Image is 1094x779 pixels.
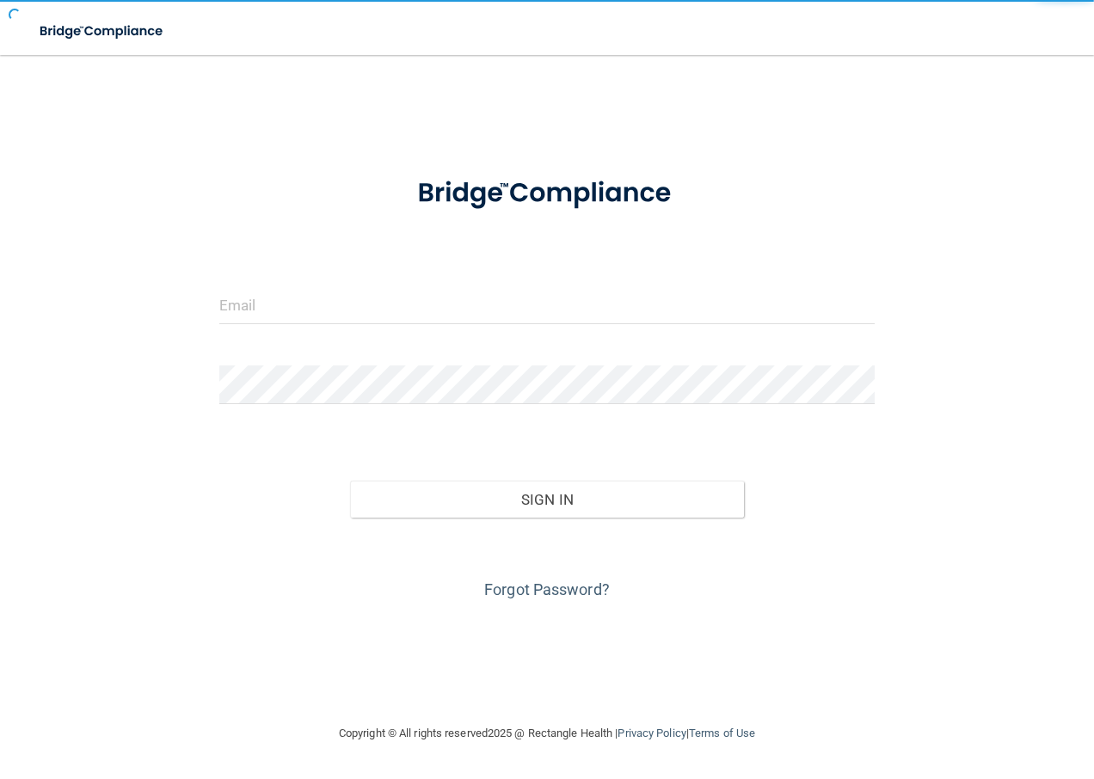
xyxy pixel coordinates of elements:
[689,727,755,739] a: Terms of Use
[233,706,861,761] div: Copyright © All rights reserved 2025 @ Rectangle Health | |
[219,285,876,324] input: Email
[350,481,744,518] button: Sign In
[484,580,610,598] a: Forgot Password?
[618,727,685,739] a: Privacy Policy
[390,158,704,229] img: bridge_compliance_login_screen.278c3ca4.svg
[26,14,179,49] img: bridge_compliance_login_screen.278c3ca4.svg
